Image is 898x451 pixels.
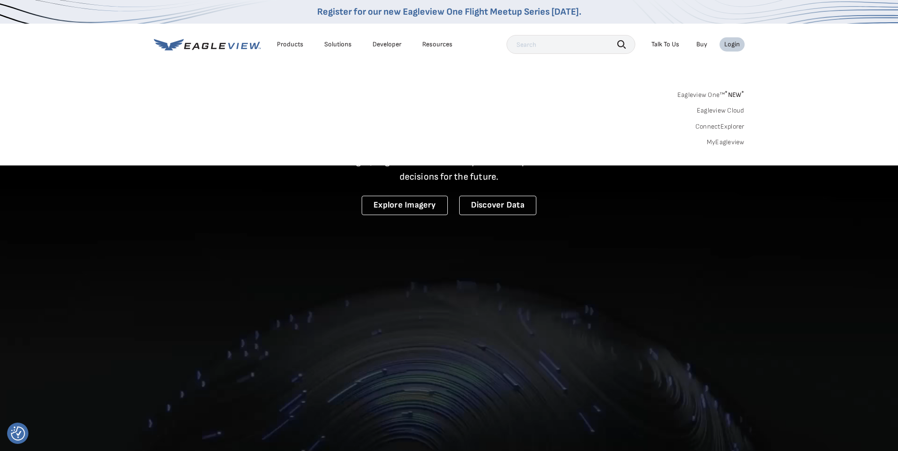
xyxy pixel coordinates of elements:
div: Products [277,40,303,49]
input: Search [507,35,635,54]
img: Revisit consent button [11,426,25,441]
a: Explore Imagery [362,196,448,215]
a: Discover Data [459,196,536,215]
a: Buy [696,40,707,49]
a: Developer [373,40,401,49]
div: Resources [422,40,453,49]
a: Eagleview Cloud [697,106,745,115]
div: Solutions [324,40,352,49]
a: Eagleview One™*NEW* [677,88,745,99]
a: ConnectExplorer [695,122,745,131]
a: MyEagleview [707,138,745,147]
a: Register for our new Eagleview One Flight Meetup Series [DATE]. [317,6,581,17]
div: Talk To Us [651,40,679,49]
span: NEW [725,91,744,99]
button: Consent Preferences [11,426,25,441]
div: Login [724,40,740,49]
